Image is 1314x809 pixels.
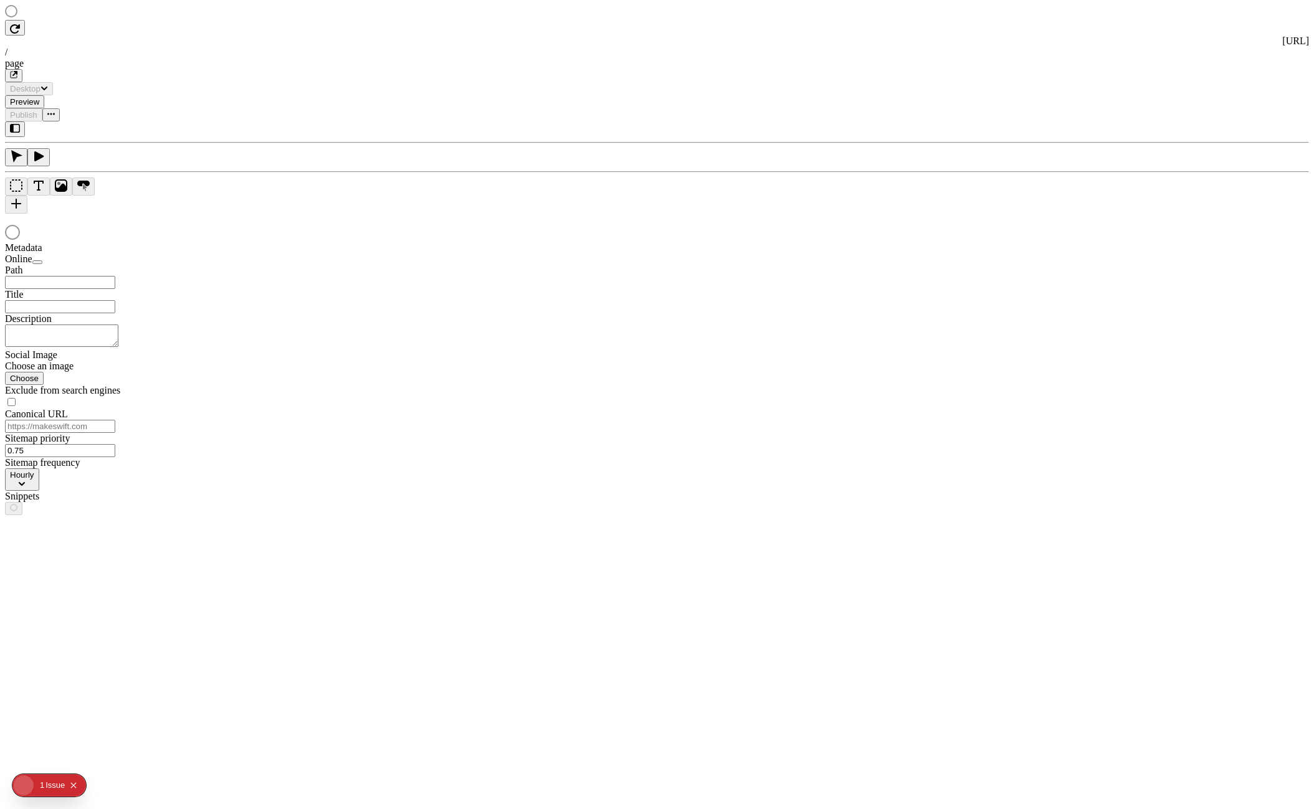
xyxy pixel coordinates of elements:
[5,409,68,419] span: Canonical URL
[5,433,70,443] span: Sitemap priority
[10,97,39,106] span: Preview
[5,265,22,275] span: Path
[5,349,57,360] span: Social Image
[5,95,44,108] button: Preview
[5,420,115,433] input: https://makeswift.com
[5,457,80,468] span: Sitemap frequency
[5,108,42,121] button: Publish
[5,177,27,196] button: Box
[5,372,44,385] button: Choose
[5,361,155,372] div: Choose an image
[10,374,39,383] span: Choose
[5,58,1309,69] div: page
[5,35,1309,47] div: [URL]
[5,313,52,324] span: Description
[5,385,120,395] span: Exclude from search engines
[10,470,34,480] span: Hourly
[72,177,95,196] button: Button
[50,177,72,196] button: Image
[5,468,39,491] button: Hourly
[10,84,40,93] span: Desktop
[10,110,37,120] span: Publish
[27,177,50,196] button: Text
[5,491,155,502] div: Snippets
[5,82,53,95] button: Desktop
[5,289,24,300] span: Title
[5,253,32,264] span: Online
[5,242,155,253] div: Metadata
[5,47,1309,58] div: /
